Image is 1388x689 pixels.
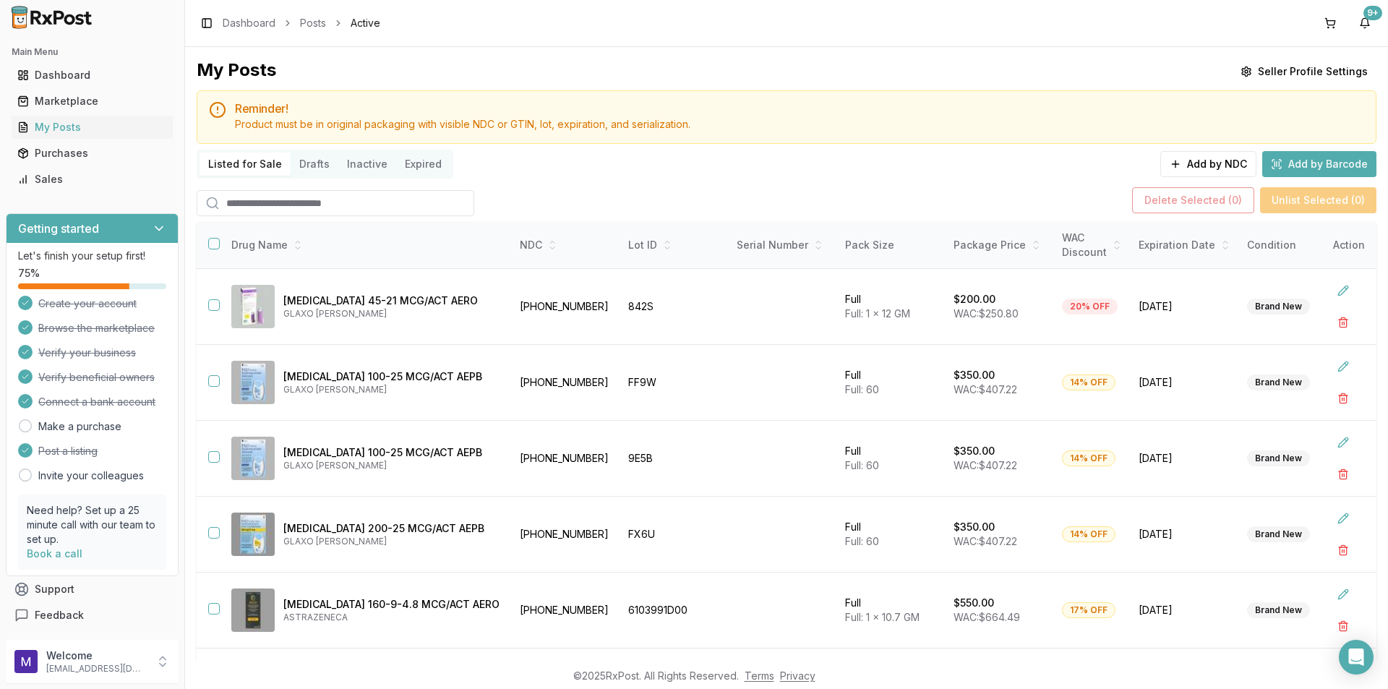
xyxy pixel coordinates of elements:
button: Delete [1330,385,1356,411]
td: [PHONE_NUMBER] [511,573,620,649]
button: Delete [1330,537,1356,563]
h3: Getting started [18,220,99,237]
img: Advair HFA 45-21 MCG/ACT AERO [231,285,275,328]
td: Full [836,269,945,345]
button: Delete [1330,613,1356,639]
td: 842S [620,269,728,345]
button: Drafts [291,153,338,176]
div: Sales [17,172,167,187]
a: Invite your colleagues [38,468,144,483]
a: My Posts [12,114,173,140]
span: WAC: $407.22 [954,535,1017,547]
th: Pack Size [836,222,945,269]
button: 9+ [1353,12,1376,35]
span: Active [351,16,380,30]
h5: Reminder! [235,103,1364,114]
a: Purchases [12,140,173,166]
a: Dashboard [12,62,173,88]
div: 17% OFF [1062,602,1115,618]
a: Marketplace [12,88,173,114]
div: Package Price [954,238,1045,252]
img: Breztri Aerosphere 160-9-4.8 MCG/ACT AERO [231,589,275,632]
button: Inactive [338,153,396,176]
img: RxPost Logo [6,6,98,29]
td: [PHONE_NUMBER] [511,345,620,421]
td: FX6U [620,497,728,573]
p: [MEDICAL_DATA] 100-25 MCG/ACT AEPB [283,369,500,384]
div: Brand New [1247,375,1310,390]
th: Action [1321,222,1376,269]
td: 9E5B [620,421,728,497]
p: Welcome [46,649,147,663]
a: Terms [745,669,774,682]
span: Verify beneficial owners [38,370,155,385]
button: Listed for Sale [200,153,291,176]
div: Brand New [1247,450,1310,466]
nav: breadcrumb [223,16,380,30]
div: Purchases [17,146,167,161]
span: WAC: $407.22 [954,383,1017,395]
div: My Posts [17,120,167,134]
button: Add by Barcode [1262,151,1376,177]
p: GLAXO [PERSON_NAME] [283,384,500,395]
button: Edit [1330,581,1356,607]
div: Brand New [1247,602,1310,618]
span: Post a listing [38,444,98,458]
span: Create your account [38,296,137,311]
div: Brand New [1247,299,1310,314]
button: Feedback [6,602,179,628]
p: $200.00 [954,292,995,307]
td: Full [836,573,945,649]
span: Verify your business [38,346,136,360]
span: WAC: $250.80 [954,307,1019,320]
div: WAC Discount [1062,231,1121,260]
img: Breo Ellipta 100-25 MCG/ACT AEPB [231,361,275,404]
img: User avatar [14,650,38,673]
span: [DATE] [1139,527,1230,542]
td: Full [836,421,945,497]
span: [DATE] [1139,603,1230,617]
div: Dashboard [17,68,167,82]
button: Sales [6,168,179,191]
div: Lot ID [628,238,719,252]
p: $550.00 [954,596,994,610]
div: Product must be in original packaging with visible NDC or GTIN, lot, expiration, and serialization. [235,117,1364,132]
th: Condition [1238,222,1347,269]
p: $350.00 [954,444,995,458]
div: My Posts [197,59,276,85]
p: ASTRAZENECA [283,612,500,623]
td: FF9W [620,345,728,421]
button: Edit [1330,278,1356,304]
span: Full: 60 [845,535,879,547]
div: Expiration Date [1139,238,1230,252]
span: [DATE] [1139,375,1230,390]
img: Breo Ellipta 100-25 MCG/ACT AEPB [231,437,275,480]
td: Full [836,345,945,421]
button: Expired [396,153,450,176]
td: Full [836,497,945,573]
div: 14% OFF [1062,450,1115,466]
button: Edit [1330,429,1356,455]
p: [EMAIL_ADDRESS][DOMAIN_NAME] [46,663,147,675]
span: [DATE] [1139,451,1230,466]
p: GLAXO [PERSON_NAME] [283,460,500,471]
button: Seller Profile Settings [1232,59,1376,85]
div: Serial Number [737,238,828,252]
p: $350.00 [954,368,995,382]
button: Delete [1330,309,1356,335]
td: [PHONE_NUMBER] [511,497,620,573]
p: $350.00 [954,520,995,534]
td: 6103991D00 [620,573,728,649]
span: Full: 1 x 12 GM [845,307,910,320]
span: 75 % [18,266,40,281]
td: [PHONE_NUMBER] [511,269,620,345]
a: Posts [300,16,326,30]
button: Support [6,576,179,602]
div: 9+ [1363,6,1382,20]
p: [MEDICAL_DATA] 100-25 MCG/ACT AEPB [283,445,500,460]
a: Book a call [27,547,82,560]
div: Brand New [1247,526,1310,542]
img: Breo Ellipta 200-25 MCG/ACT AEPB [231,513,275,556]
div: Open Intercom Messenger [1339,640,1374,675]
p: [MEDICAL_DATA] 45-21 MCG/ACT AERO [283,294,500,308]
